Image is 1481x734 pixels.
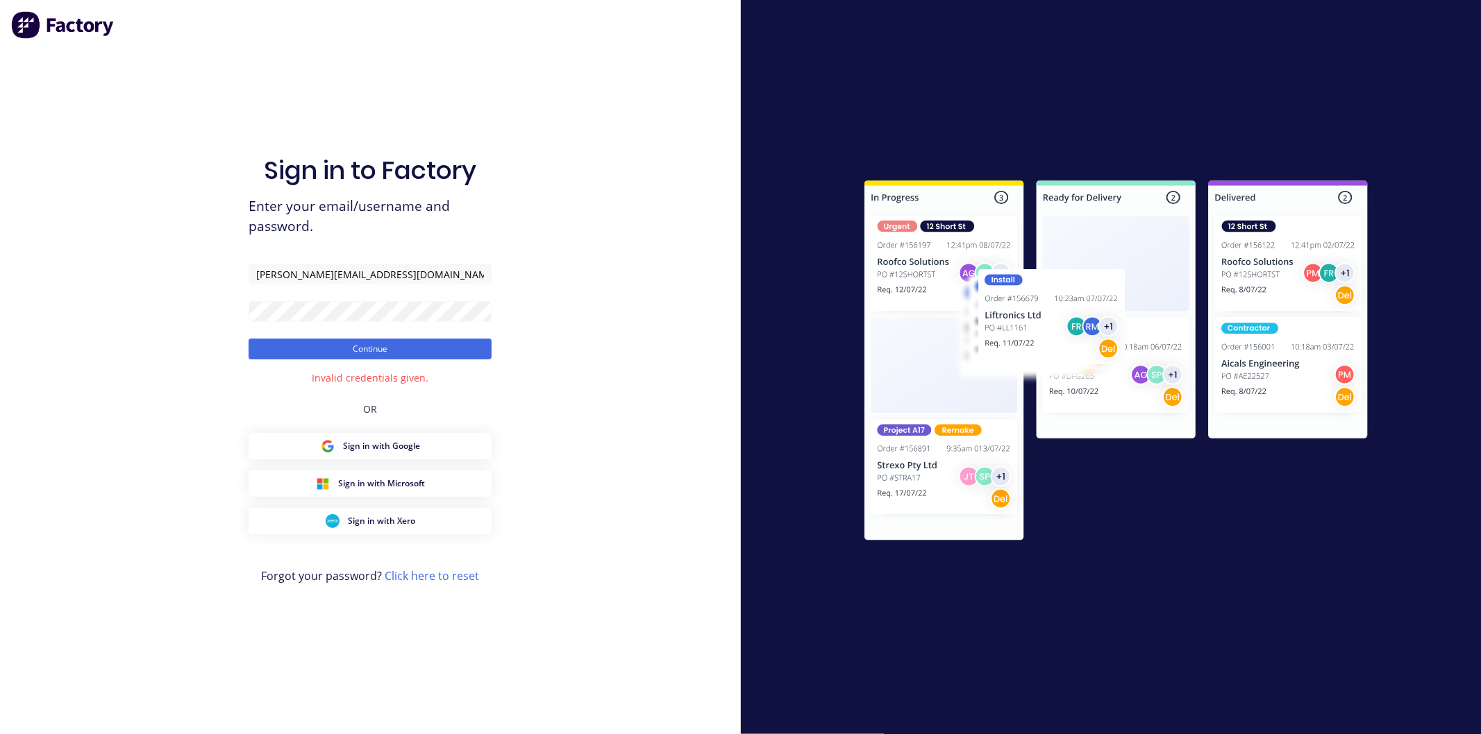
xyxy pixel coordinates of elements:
[249,196,492,237] span: Enter your email/username and password.
[249,339,492,359] button: Continue
[249,470,492,497] button: Microsoft Sign inSign in with Microsoft
[348,515,415,527] span: Sign in with Xero
[11,11,115,39] img: Factory
[834,153,1398,573] img: Sign in
[321,439,335,453] img: Google Sign in
[264,155,476,185] h1: Sign in to Factory
[326,514,340,528] img: Xero Sign in
[338,477,425,490] span: Sign in with Microsoft
[249,508,492,534] button: Xero Sign inSign in with Xero
[249,433,492,459] button: Google Sign inSign in with Google
[385,568,479,583] a: Click here to reset
[343,440,420,452] span: Sign in with Google
[312,370,428,385] div: Invalid credentials given.
[316,477,330,490] img: Microsoft Sign in
[261,567,479,584] span: Forgot your password?
[363,385,377,433] div: OR
[249,264,492,284] input: Email/Username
